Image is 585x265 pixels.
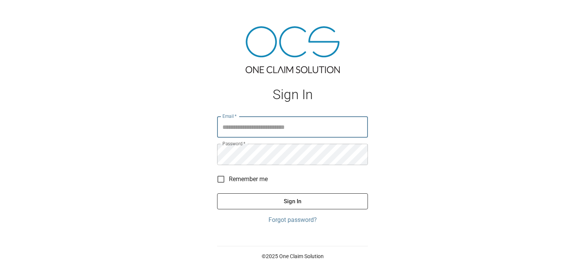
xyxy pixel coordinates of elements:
img: ocs-logo-white-transparent.png [9,5,40,20]
label: Password [222,140,245,147]
button: Sign In [217,193,368,209]
p: © 2025 One Claim Solution [217,252,368,260]
span: Remember me [229,175,268,184]
img: ocs-logo-tra.png [246,26,340,73]
label: Email [222,113,237,119]
h1: Sign In [217,87,368,103]
a: Forgot password? [217,215,368,225]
